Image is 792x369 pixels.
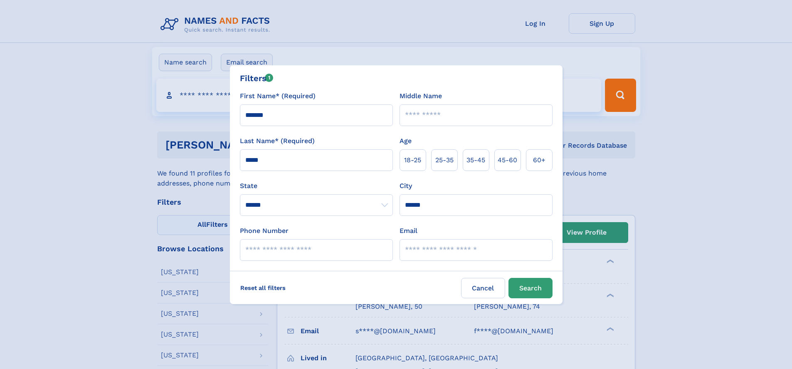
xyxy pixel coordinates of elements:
[400,181,412,191] label: City
[466,155,485,165] span: 35‑45
[461,278,505,298] label: Cancel
[400,91,442,101] label: Middle Name
[498,155,517,165] span: 45‑60
[508,278,553,298] button: Search
[240,72,274,84] div: Filters
[400,136,412,146] label: Age
[240,136,315,146] label: Last Name* (Required)
[533,155,545,165] span: 60+
[400,226,417,236] label: Email
[235,278,291,298] label: Reset all filters
[240,181,393,191] label: State
[435,155,454,165] span: 25‑35
[240,226,289,236] label: Phone Number
[404,155,421,165] span: 18‑25
[240,91,316,101] label: First Name* (Required)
